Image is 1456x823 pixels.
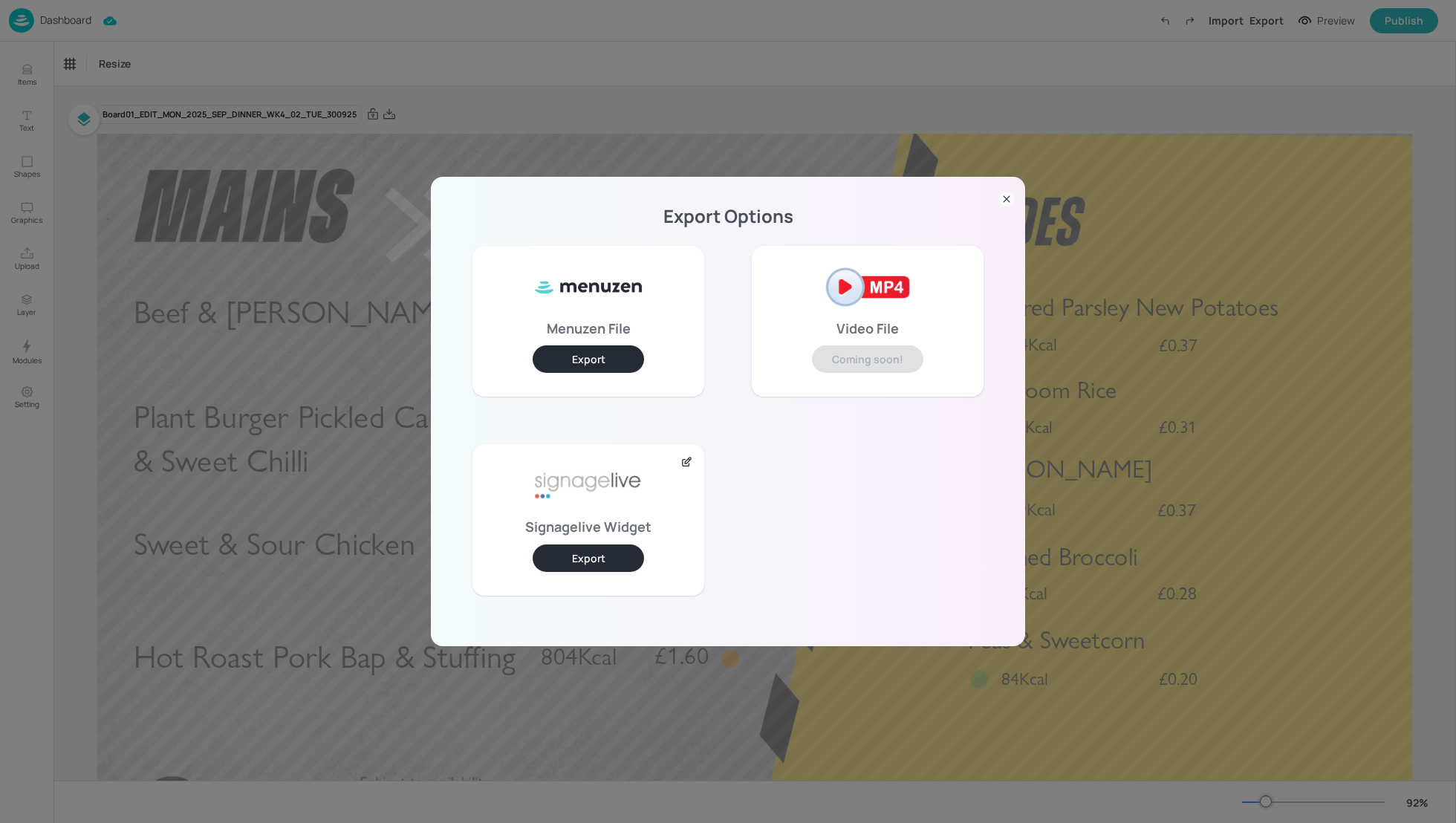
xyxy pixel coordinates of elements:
p: Signagelive Widget [525,521,651,532]
button: Export [533,345,644,373]
p: Export Options [449,211,1007,221]
img: signage-live-aafa7296.png [533,456,644,515]
button: Export [533,544,644,572]
p: Menuzen File [547,323,631,334]
img: mp4-2af2121e.png [812,258,923,317]
p: Video File [836,323,899,334]
img: ml8WC8f0XxQ8HKVnnVUe7f5Gv1vbApsJzyFa2MjOoB8SUy3kBkfteYo5TIAmtfcjWXsj8oHYkuYqrJRUn+qckOrNdzmSzIzkA... [533,258,644,317]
